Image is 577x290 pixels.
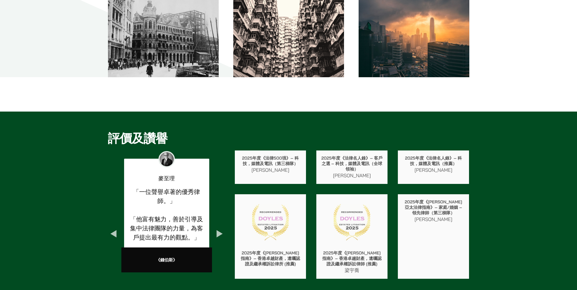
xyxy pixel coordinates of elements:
[240,155,301,166] p: 2025年度《法律500强》– 科技，媒體及電訊（第三梯隊）
[403,216,464,223] p: [PERSON_NAME]
[321,250,383,267] p: 2025年度《[PERSON_NAME]指南》– 香港卓越財產，遺囑認證及繼承權訴訟律師 (推薦)
[134,176,200,181] p: 麥至理
[403,166,464,174] p: [PERSON_NAME]
[124,247,209,272] div: 《錢伯斯》
[129,215,204,242] p: 「他富有魅力，善於引導及集中法律團隊的力量，為客戶提出最有力的觀點。」
[403,199,464,216] p: 2025年度《[PERSON_NAME]亞太法律指南》– 家庭/婚姻 – 領先律師（第三梯隊）
[403,155,464,166] p: 2025年度《法律名人錄》– 科技，媒體及電訊（推薦）
[321,267,383,274] p: 梁宇喬
[240,250,301,267] p: 2025年度《[PERSON_NAME]指南》– 香港卓越財產，遺囑認證及繼承權訴訟律所 (推薦)
[321,155,383,172] p: 2025年度《法律名人錄》– 客戶之選 – 科技，媒體及電訊（全球領袖）
[129,187,204,205] p: 「一位聲譽卓著的優秀律師。」
[108,228,119,239] button: Previous
[108,131,469,146] h2: 評價及讚譽
[240,166,301,174] p: [PERSON_NAME]
[321,172,383,179] p: [PERSON_NAME]
[214,228,225,239] button: Next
